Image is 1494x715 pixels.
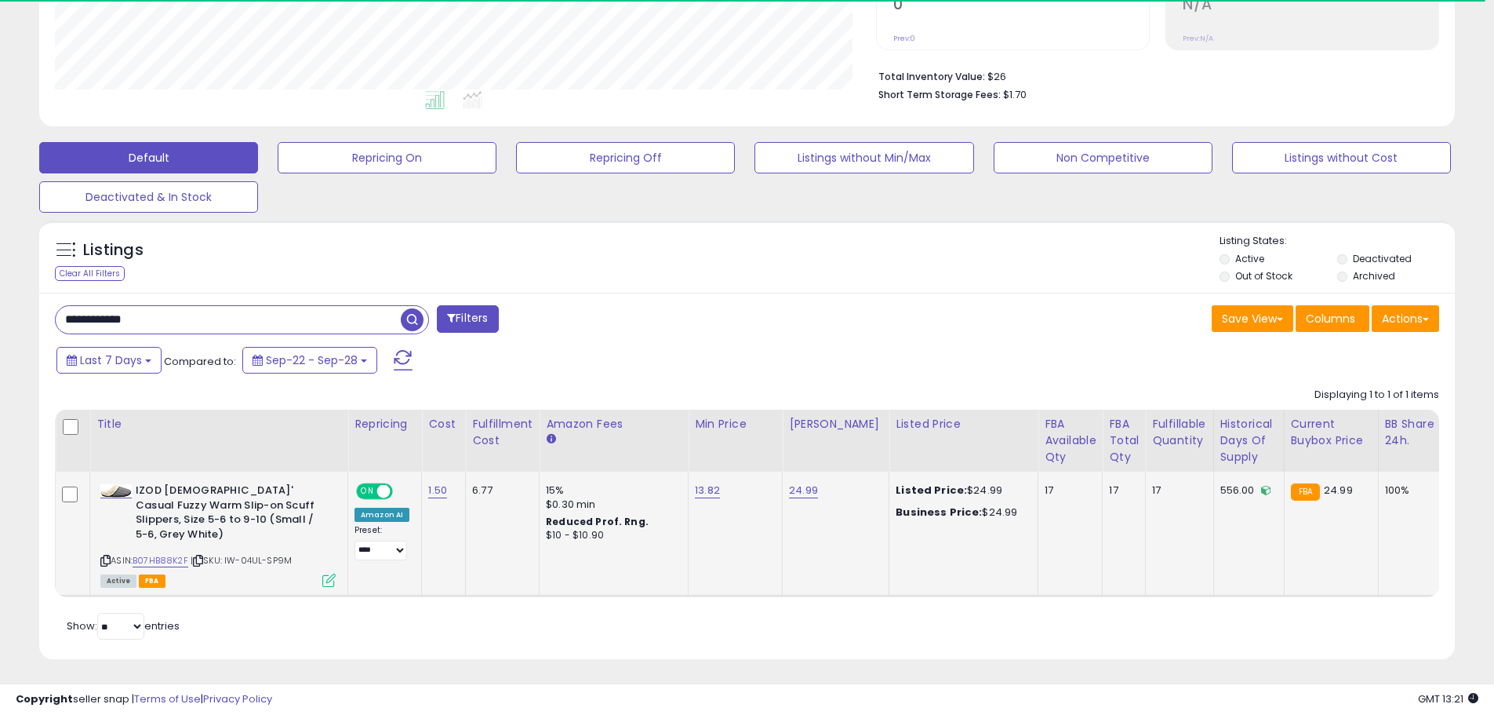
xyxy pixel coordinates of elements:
[80,352,142,368] span: Last 7 Days
[1235,252,1264,265] label: Active
[878,88,1001,101] b: Short Term Storage Fees:
[96,416,341,432] div: Title
[472,483,527,498] div: 6.77
[1183,34,1213,43] small: Prev: N/A
[1220,416,1278,465] div: Historical Days Of Supply
[1152,416,1206,449] div: Fulfillable Quantity
[354,508,409,522] div: Amazon AI
[1418,691,1478,706] span: 2025-10-7 13:21 GMT
[1314,388,1439,403] div: Displaying 1 to 1 of 1 items
[1306,311,1355,326] span: Columns
[1296,305,1369,332] button: Columns
[1045,483,1090,498] div: 17
[546,529,676,542] div: $10 - $10.90
[1291,416,1372,449] div: Current Buybox Price
[242,347,377,374] button: Sep-22 - Sep-28
[354,416,415,432] div: Repricing
[55,266,125,281] div: Clear All Filters
[134,691,201,706] a: Terms of Use
[893,34,915,43] small: Prev: 0
[164,354,236,369] span: Compared to:
[437,305,498,333] button: Filters
[354,525,409,560] div: Preset:
[139,575,165,588] span: FBA
[896,505,1026,520] div: $24.99
[896,505,982,520] b: Business Price:
[546,515,649,528] b: Reduced Prof. Rng.
[516,142,735,173] button: Repricing Off
[100,484,132,498] img: 41AaXztr8vL._SL40_.jpg
[1003,87,1027,102] span: $1.70
[428,483,447,498] a: 1.50
[391,485,416,498] span: OFF
[878,66,1427,85] li: $26
[83,239,144,261] h5: Listings
[191,554,292,567] span: | SKU: IW-04UL-SP9M
[789,416,882,432] div: [PERSON_NAME]
[1220,483,1272,498] div: 556.00
[203,691,272,706] a: Privacy Policy
[878,70,985,83] b: Total Inventory Value:
[896,483,967,498] b: Listed Price:
[546,483,676,498] div: 15%
[266,352,358,368] span: Sep-22 - Sep-28
[1353,252,1412,265] label: Deactivated
[1109,416,1139,465] div: FBA Total Qty
[39,142,258,173] button: Default
[39,181,258,213] button: Deactivated & In Stock
[16,692,272,707] div: seller snap | |
[1372,305,1439,332] button: Actions
[1109,483,1133,498] div: 17
[1353,269,1395,283] label: Archived
[1152,483,1201,498] div: 17
[695,416,776,432] div: Min Price
[16,691,73,706] strong: Copyright
[546,432,555,447] small: Amazon Fees.
[56,347,162,374] button: Last 7 Days
[1291,483,1320,501] small: FBA
[133,554,188,567] a: B07HB88K2F
[1232,142,1451,173] button: Listings without Cost
[100,483,336,585] div: ASIN:
[67,618,180,633] span: Show: entries
[1235,269,1292,283] label: Out of Stock
[428,416,459,432] div: Cost
[100,575,136,588] span: All listings currently available for purchase on Amazon
[1220,234,1455,249] p: Listing States:
[754,142,973,173] button: Listings without Min/Max
[1385,483,1437,498] div: 100%
[896,416,1031,432] div: Listed Price
[546,416,682,432] div: Amazon Fees
[896,483,1026,498] div: $24.99
[1324,483,1353,498] span: 24.99
[1212,305,1293,332] button: Save View
[546,498,676,512] div: $0.30 min
[695,483,720,498] a: 13.82
[358,485,377,498] span: ON
[472,416,533,449] div: Fulfillment Cost
[136,483,326,545] b: IZOD [DEMOGRAPHIC_DATA]' Casual Fuzzy Warm Slip-on Scuff Slippers, Size 5-6 to 9-10 (Small / 5-6,...
[1045,416,1096,465] div: FBA Available Qty
[994,142,1212,173] button: Non Competitive
[789,483,818,498] a: 24.99
[1385,416,1442,449] div: BB Share 24h.
[278,142,496,173] button: Repricing On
